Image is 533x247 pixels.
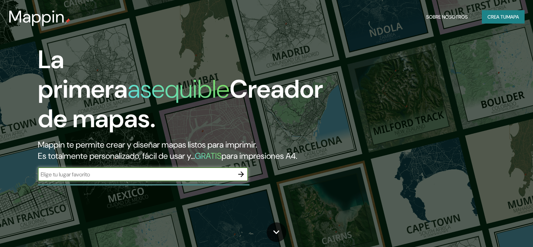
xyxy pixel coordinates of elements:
[506,14,519,20] font: mapa
[195,150,221,161] font: GRATIS
[128,73,230,105] font: asequible
[65,18,70,24] img: pin de mapeo
[487,14,506,20] font: Crea tu
[423,10,471,24] button: Sobre nosotros
[471,220,525,239] iframe: Help widget launcher
[8,6,65,28] font: Mappin
[426,14,468,20] font: Sobre nosotros
[221,150,297,161] font: para impresiones A4.
[38,73,323,135] font: Creador de mapas.
[38,150,195,161] font: Es totalmente personalizado, fácil de usar y...
[482,10,525,24] button: Crea tumapa
[38,170,234,178] input: Elige tu lugar favorito
[38,139,257,150] font: Mappin te permite crear y diseñar mapas listos para imprimir.
[38,43,128,105] font: La primera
